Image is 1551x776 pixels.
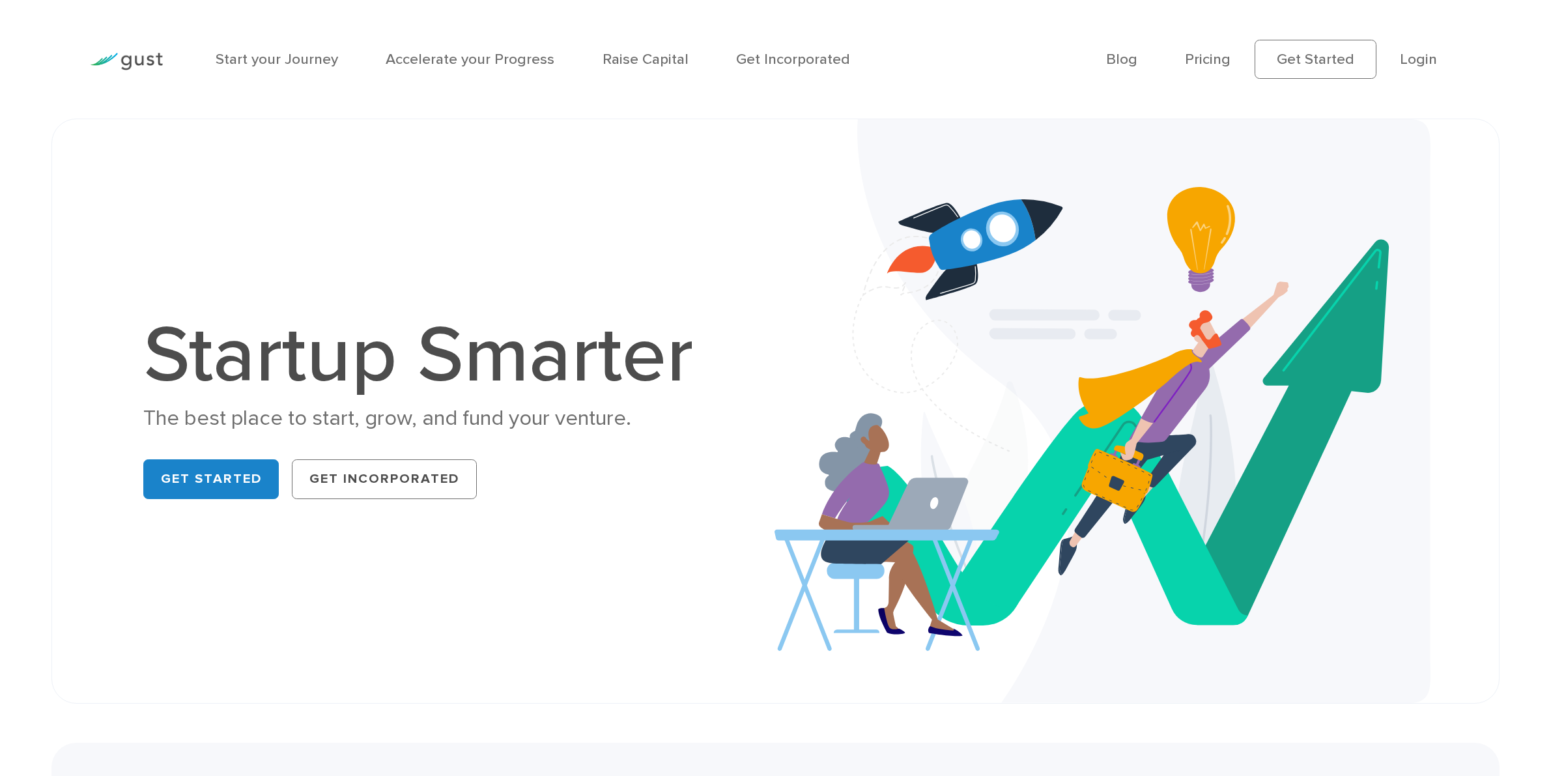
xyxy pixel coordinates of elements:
[736,50,850,68] a: Get Incorporated
[143,459,279,499] a: Get Started
[216,50,338,68] a: Start your Journey
[90,53,163,70] img: Gust Logo
[1400,50,1437,68] a: Login
[1185,50,1231,68] a: Pricing
[1255,40,1376,79] a: Get Started
[386,50,554,68] a: Accelerate your Progress
[143,317,713,396] h1: Startup Smarter
[292,459,476,499] a: Get Incorporated
[143,404,713,433] div: The best place to start, grow, and fund your venture.
[1106,50,1137,68] a: Blog
[603,50,689,68] a: Raise Capital
[775,119,1430,702] img: Startup Smarter Hero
